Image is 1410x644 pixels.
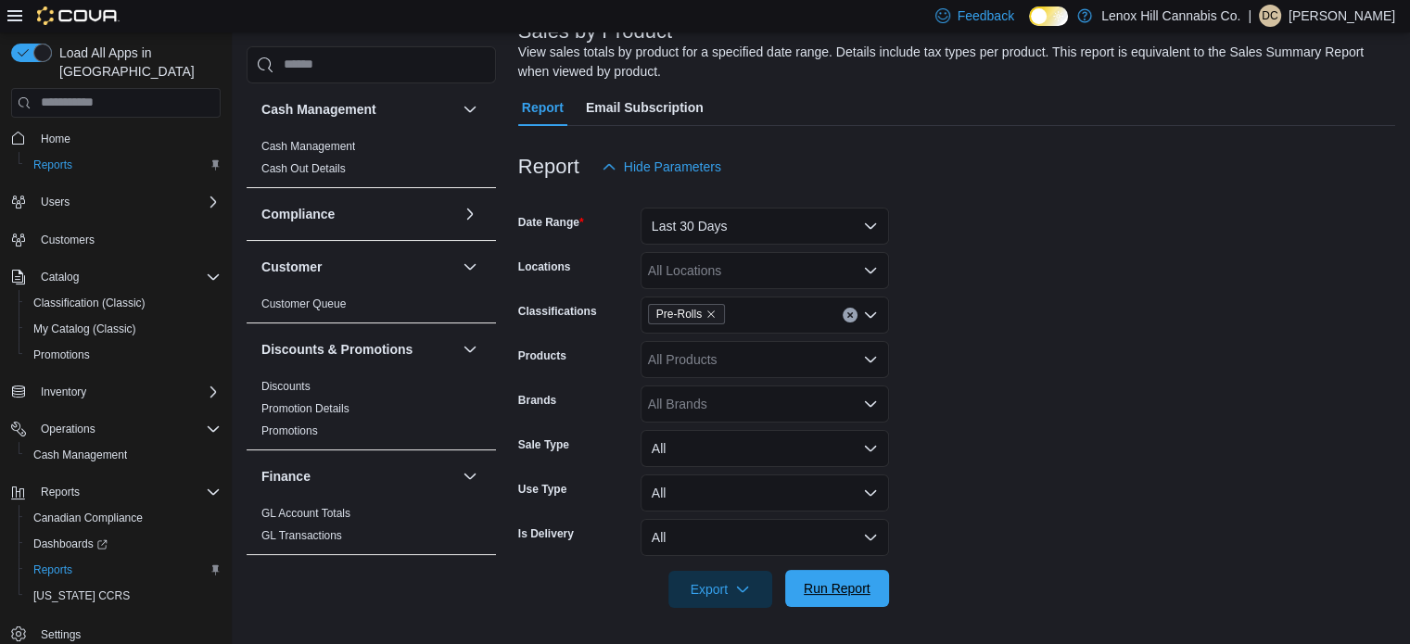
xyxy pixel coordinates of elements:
[785,570,889,607] button: Run Report
[26,533,221,555] span: Dashboards
[26,318,144,340] a: My Catalog (Classic)
[518,393,556,408] label: Brands
[41,385,86,399] span: Inventory
[4,264,228,290] button: Catalog
[52,44,221,81] span: Load All Apps in [GEOGRAPHIC_DATA]
[41,233,95,247] span: Customers
[33,296,146,310] span: Classification (Classic)
[33,322,136,336] span: My Catalog (Classic)
[261,258,455,276] button: Customer
[4,125,228,152] button: Home
[586,89,704,126] span: Email Subscription
[33,381,221,403] span: Inventory
[261,529,342,542] a: GL Transactions
[41,627,81,642] span: Settings
[19,531,228,557] a: Dashboards
[261,205,455,223] button: Compliance
[459,203,481,225] button: Compliance
[641,208,889,245] button: Last 30 Days
[26,585,221,607] span: Washington CCRS
[518,348,566,363] label: Products
[261,297,346,311] span: Customer Queue
[261,340,413,359] h3: Discounts & Promotions
[459,256,481,278] button: Customer
[19,442,228,468] button: Cash Management
[33,511,143,525] span: Canadian Compliance
[33,266,86,288] button: Catalog
[1248,5,1251,27] p: |
[518,215,584,230] label: Date Range
[261,380,311,393] a: Discounts
[33,448,127,462] span: Cash Management
[261,402,349,415] a: Promotion Details
[261,161,346,176] span: Cash Out Details
[33,562,72,577] span: Reports
[624,158,721,176] span: Hide Parameters
[668,571,772,608] button: Export
[26,559,221,581] span: Reports
[33,266,221,288] span: Catalog
[41,270,79,284] span: Catalog
[261,340,455,359] button: Discounts & Promotions
[26,444,134,466] a: Cash Management
[804,579,870,598] span: Run Report
[261,467,455,486] button: Finance
[261,379,311,394] span: Discounts
[33,588,130,603] span: [US_STATE] CCRS
[641,474,889,511] button: All
[33,127,221,150] span: Home
[26,318,221,340] span: My Catalog (Classic)
[522,89,564,126] span: Report
[247,375,496,449] div: Discounts & Promotions
[33,481,87,503] button: Reports
[19,152,228,178] button: Reports
[518,43,1386,82] div: View sales totals by product for a specified date range. Details include tax types per product. T...
[33,191,221,213] span: Users
[26,292,153,314] a: Classification (Classic)
[4,479,228,505] button: Reports
[247,293,496,322] div: Customer
[26,154,221,176] span: Reports
[705,309,717,320] button: Remove Pre-Rolls from selection in this group
[958,6,1014,25] span: Feedback
[26,507,221,529] span: Canadian Compliance
[518,156,579,178] h3: Report
[19,557,228,583] button: Reports
[843,308,857,322] button: Clear input
[261,139,355,154] span: Cash Management
[33,481,221,503] span: Reports
[656,305,702,323] span: Pre-Rolls
[261,423,318,438] span: Promotions
[19,583,228,609] button: [US_STATE] CCRS
[518,437,569,452] label: Sale Type
[261,205,335,223] h3: Compliance
[1029,6,1068,26] input: Dark Mode
[261,467,311,486] h3: Finance
[1262,5,1277,27] span: DC
[26,585,137,607] a: [US_STATE] CCRS
[33,347,90,362] span: Promotions
[33,128,78,150] a: Home
[33,418,221,440] span: Operations
[680,571,761,608] span: Export
[641,430,889,467] button: All
[1259,5,1281,27] div: Dominick Cuffaro
[247,502,496,554] div: Finance
[4,416,228,442] button: Operations
[459,465,481,487] button: Finance
[4,379,228,405] button: Inventory
[261,100,455,119] button: Cash Management
[41,422,95,436] span: Operations
[26,533,115,555] a: Dashboards
[261,401,349,416] span: Promotion Details
[518,526,574,541] label: Is Delivery
[4,189,228,215] button: Users
[261,424,318,437] a: Promotions
[261,140,355,153] a: Cash Management
[1289,5,1395,27] p: [PERSON_NAME]
[41,195,70,209] span: Users
[261,528,342,543] span: GL Transactions
[594,148,729,185] button: Hide Parameters
[26,154,80,176] a: Reports
[863,397,878,411] button: Open list of options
